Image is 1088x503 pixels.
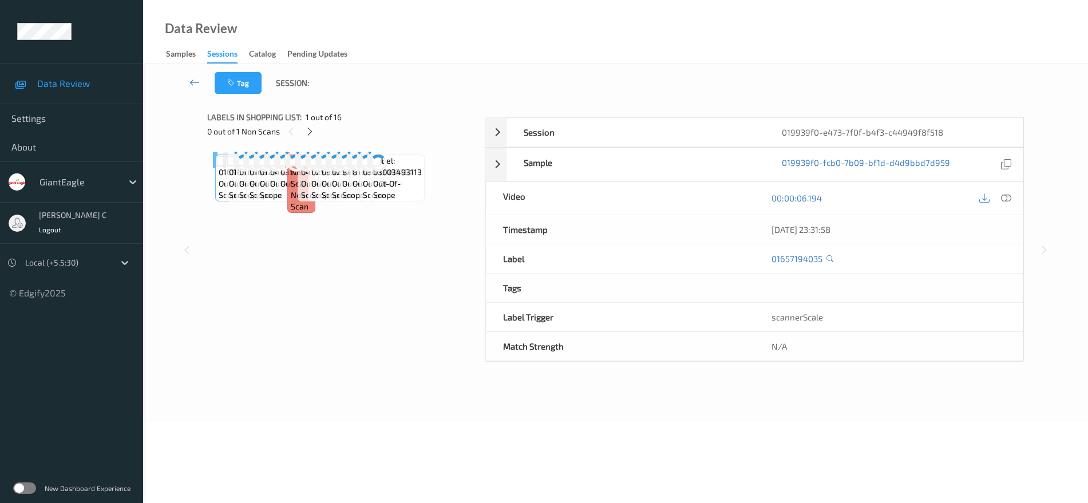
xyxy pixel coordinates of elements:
div: Catalog [249,48,276,62]
span: out-of-scope [322,178,371,201]
a: Samples [166,46,207,62]
div: scannerScale [754,303,1023,331]
span: 1 out of 16 [306,112,342,123]
div: Sample [507,148,765,181]
span: out-of-scope [301,178,350,201]
span: out-of-scope [219,178,267,201]
span: out-of-scope [250,178,298,201]
div: Tags [486,274,754,302]
div: Sessions [207,48,238,64]
span: non-scan [291,189,312,212]
div: Label [486,244,754,273]
a: Pending Updates [287,46,359,62]
div: [DATE] 23:31:58 [772,224,1006,235]
span: Labels in shopping list: [207,112,302,123]
div: Timestamp [486,215,754,244]
div: Pending Updates [287,48,347,62]
div: Data Review [165,23,237,34]
div: Session [507,118,765,146]
span: Label: Non-Scan [291,155,312,189]
div: Session019939f0-e473-7f0f-b4f3-c44949f8f518 [485,117,1023,147]
a: Catalog [249,46,287,62]
span: Label: 03003493113 [373,155,422,178]
a: Sessions [207,46,249,64]
span: out-of-scope [311,178,360,201]
div: 019939f0-e473-7f0f-b4f3-c44949f8f518 [765,118,1023,146]
span: out-of-scope [239,178,287,201]
span: out-of-scope [229,178,277,201]
div: Label Trigger [486,303,754,331]
span: out-of-scope [373,178,422,201]
span: out-of-scope [280,178,330,189]
span: out-of-scope [363,178,412,201]
div: Samples [166,48,196,62]
div: Match Strength [486,332,754,361]
span: out-of-scope [260,178,307,201]
div: N/A [754,332,1023,361]
div: Video [486,182,754,215]
div: 0 out of 1 Non Scans [207,124,477,138]
button: Tag [215,72,262,94]
span: out-of-scope [332,178,381,201]
span: Session: [276,77,309,89]
span: out-of-scope [342,178,390,201]
a: 019939f0-fcb0-7b09-bf1d-d4d9bbd7d959 [782,157,950,172]
a: 01657194035 [772,253,822,264]
span: out-of-scope [353,178,402,189]
span: out-of-scope [270,178,320,189]
div: Sample019939f0-fcb0-7b09-bf1d-d4d9bbd7d959 [485,148,1023,181]
a: 00:00:06.194 [772,192,822,204]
